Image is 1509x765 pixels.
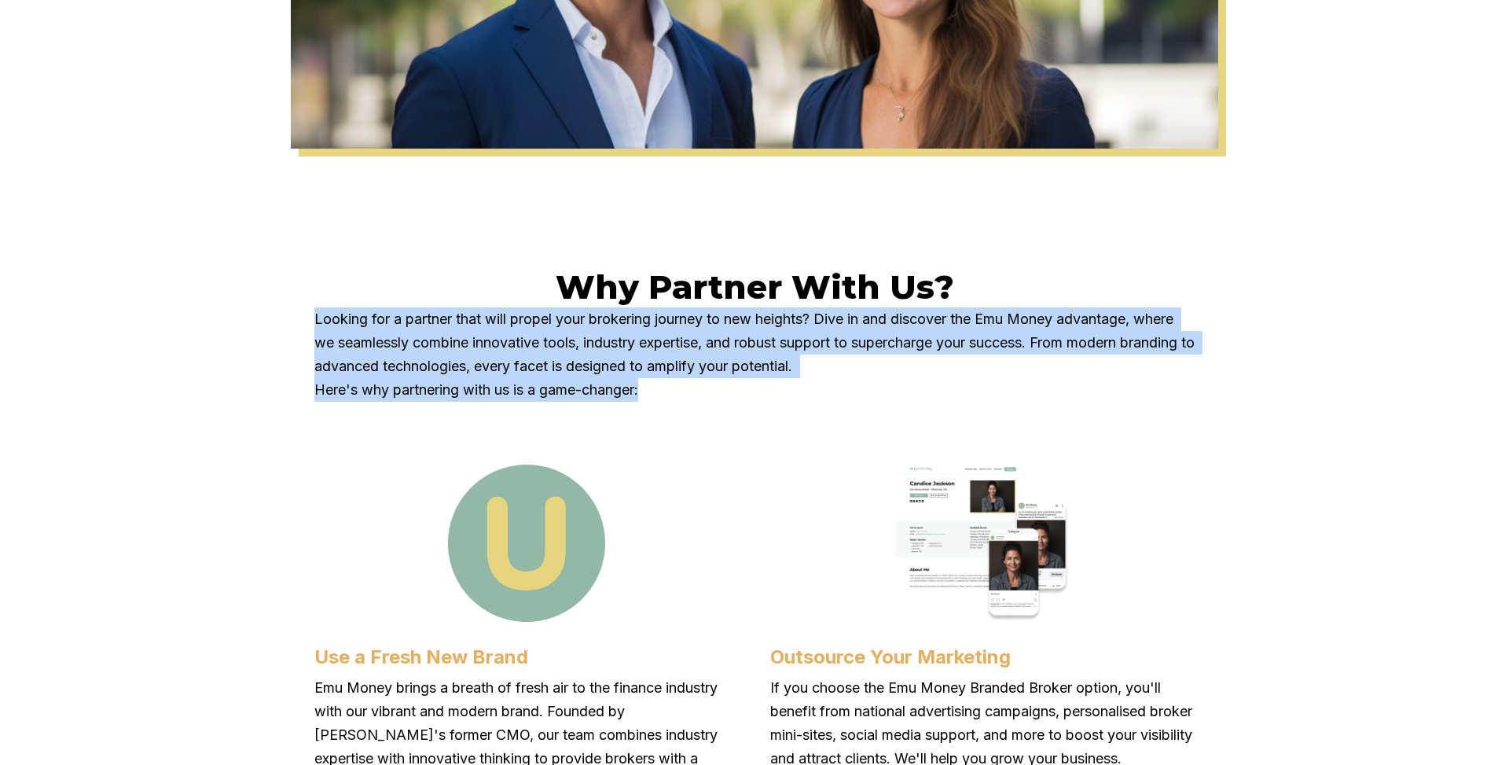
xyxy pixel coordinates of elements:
h4: Use a Fresh New Brand [314,645,739,668]
p: Looking for a partner that will propel your brokering journey to new heights? Dive in and discove... [314,307,1195,402]
img: Emu Money - Use a Fresh New Brand [448,465,605,622]
h4: Outsource Your Marketing [770,645,1195,668]
h2: Why Partner With Us? [314,267,1195,307]
img: Emu Money - Outsource Your Marketing [896,465,1069,622]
